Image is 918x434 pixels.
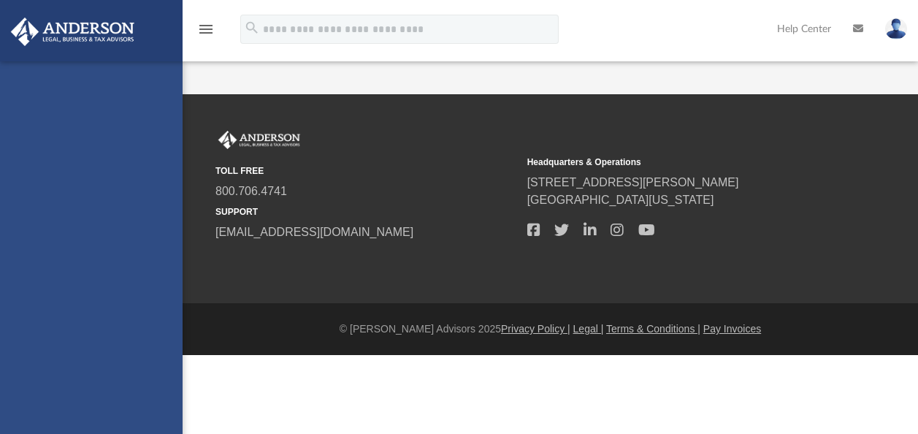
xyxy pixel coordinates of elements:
a: Legal | [573,323,604,335]
a: [GEOGRAPHIC_DATA][US_STATE] [527,194,714,206]
a: [EMAIL_ADDRESS][DOMAIN_NAME] [215,226,413,238]
small: Headquarters & Operations [527,156,829,169]
img: User Pic [885,18,907,39]
img: Anderson Advisors Platinum Portal [215,131,303,150]
small: TOLL FREE [215,164,517,178]
i: menu [197,20,215,38]
a: menu [197,28,215,38]
a: Privacy Policy | [501,323,570,335]
a: [STREET_ADDRESS][PERSON_NAME] [527,176,739,189]
a: Terms & Conditions | [606,323,700,335]
a: Pay Invoices [703,323,761,335]
i: search [244,20,260,36]
small: SUPPORT [215,205,517,218]
a: 800.706.4741 [215,185,287,197]
div: © [PERSON_NAME] Advisors 2025 [183,321,918,337]
img: Anderson Advisors Platinum Portal [7,18,139,46]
